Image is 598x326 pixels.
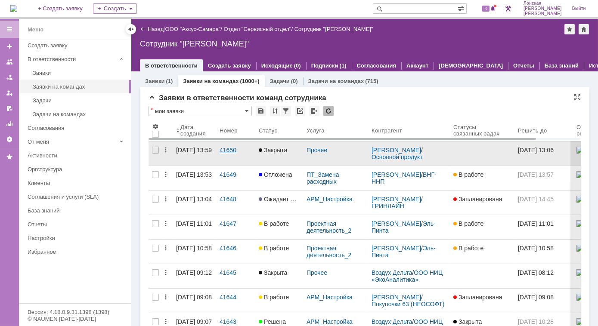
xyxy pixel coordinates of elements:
span: [DATE] 08:12 [518,269,554,276]
span: [DATE] 13:57 [518,171,554,178]
a: Создать заявку [208,62,251,69]
div: / [372,171,446,185]
a: 41646 [216,240,255,264]
span: [DATE] 11:01 [518,220,554,227]
div: Создать [93,3,137,14]
div: [DATE] 09:08 [176,294,212,301]
div: (0) [291,78,298,84]
a: [DATE] 11:01 [514,215,573,239]
a: Перейти в интерфейс администратора [503,3,513,14]
a: Заявки в моей ответственности [3,71,16,84]
div: / [165,26,224,32]
span: Запланирована [453,196,502,203]
a: Исходящие [261,62,293,69]
a: Настройки [24,231,129,245]
a: Эль-Пинта [372,220,436,234]
div: Сотрудник "[PERSON_NAME]" [294,26,373,32]
div: Действия [162,294,169,301]
th: Статус [255,120,303,141]
a: [DATE] 08:12 [514,264,573,288]
div: Скопировать ссылку на список [295,106,305,116]
a: Отчеты [24,218,129,231]
span: Запланирована [453,294,502,301]
a: Проектная деятельность_2 [307,245,351,258]
div: 41649 [220,171,252,178]
div: Настройки [28,235,126,241]
div: Добавить в избранное [564,24,575,34]
a: АРМ_Настройка [307,196,353,203]
a: Эль-Пинта [372,245,436,258]
a: Проектная деятельность_2 [307,220,351,234]
a: Отдел "Сервисный отдел" [224,26,291,32]
div: Услуга [307,127,325,134]
div: [DATE] 09:07 [176,318,212,325]
div: Обновлять список [323,106,334,116]
div: Действия [162,171,169,178]
a: Заявки [145,78,164,84]
div: Номер [220,127,238,134]
div: / [224,26,294,32]
span: [DATE] 10:58 [518,245,554,252]
a: Согласования [357,62,397,69]
a: В работе [450,166,514,190]
span: [DATE] 10:28 [518,318,554,325]
div: Отчеты [28,221,126,228]
div: 41644 [220,294,252,301]
div: Сотрудник "[PERSON_NAME]" [140,40,589,48]
a: Заявки [29,66,129,80]
div: Настройки списка отличаются от сохраненных в виде [151,107,153,113]
a: [PERSON_NAME] [372,294,421,301]
a: Соглашения и услуги (SLA) [24,190,129,203]
span: [DATE] 09:08 [518,294,554,301]
span: [PERSON_NAME] [524,6,562,11]
a: АРМ_Настройка [307,318,353,325]
a: ПТ_Замена расходных материалов / ресурсных деталей [307,171,361,199]
div: 41647 [220,220,252,227]
a: Создать заявку [3,40,16,53]
a: АРМ_Настройка [307,294,353,301]
a: Заявки на командах [29,80,129,93]
img: logo [10,5,17,12]
div: Задачи [33,97,126,104]
span: В работе [453,245,483,252]
div: Действия [162,147,169,154]
div: [DATE] 10:58 [176,245,212,252]
div: 41646 [220,245,252,252]
span: Заявки в ответственности команд сотрудника [149,94,326,102]
a: Заявки на командах [183,78,239,84]
span: Закрыта [259,269,287,276]
a: В работе [450,240,514,264]
div: Действия [162,318,169,325]
div: Заявки на командах [33,83,126,90]
a: Мои заявки [3,86,16,100]
a: Основной продукт [372,154,423,160]
div: [DATE] 13:59 [176,147,212,154]
a: Оргструктура [24,163,129,176]
span: [DATE] 14:45 [518,196,554,203]
a: Закрыта [255,264,303,288]
span: Закрыта [453,318,482,325]
span: Отложена [259,171,292,178]
a: [DATE] 13:53 [173,166,216,190]
div: / [372,220,446,234]
a: [PERSON_NAME] [372,171,421,178]
div: Дата создания [180,124,206,137]
div: 41645 [220,269,252,276]
div: Действия [162,220,169,227]
div: База знаний [28,207,126,214]
span: Расширенный поиск [458,4,466,12]
div: / [372,147,446,160]
div: Действия [162,196,169,203]
div: Сделать домашней страницей [579,24,589,34]
span: В работе [453,171,483,178]
a: В работе [255,240,303,264]
a: [DATE] 14:45 [514,191,573,215]
a: Прочее [307,147,327,154]
a: В работе [450,215,514,239]
a: [DATE] 13:04 [173,191,216,215]
div: © NAUMEN [DATE]-[DATE] [28,316,122,322]
div: / [372,245,446,258]
span: В работе [259,245,289,252]
a: [DATE] 09:12 [173,264,216,288]
div: 41643 [220,318,252,325]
